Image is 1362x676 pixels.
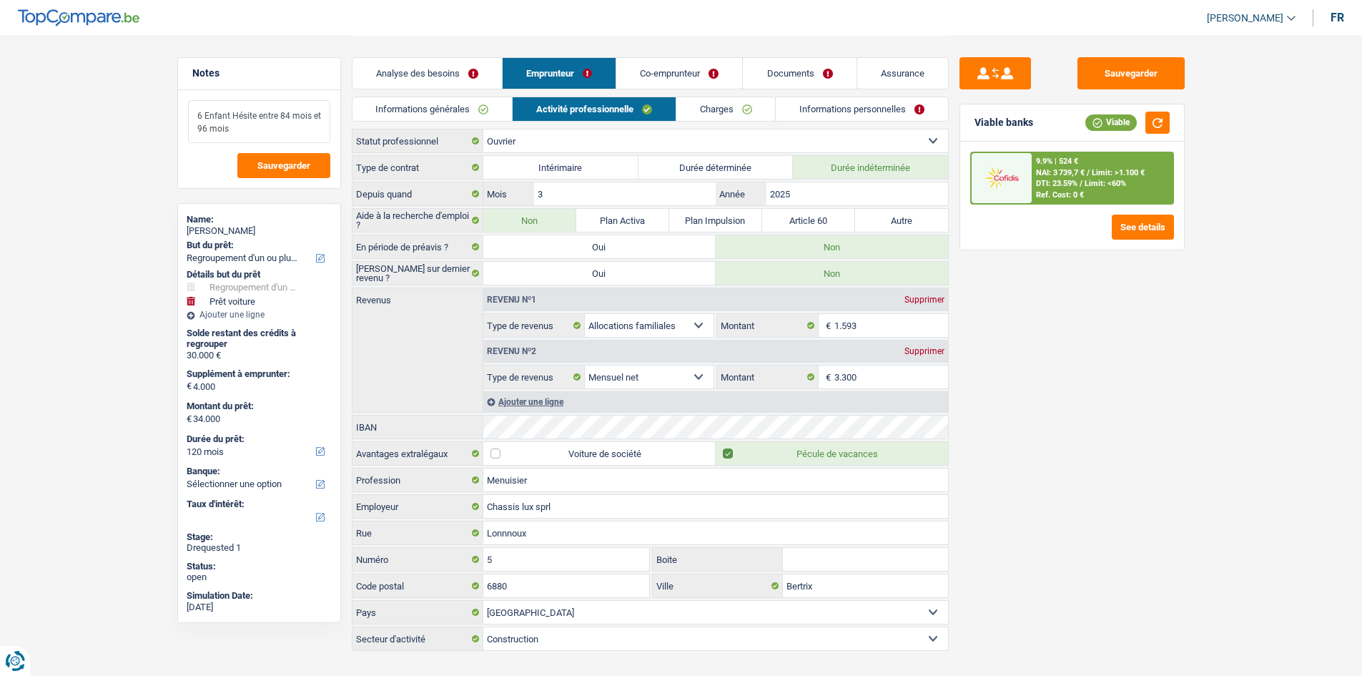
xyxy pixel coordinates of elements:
div: Solde restant des crédits à regrouper [187,328,332,350]
label: Banque: [187,466,329,477]
label: Profession [352,469,483,491]
label: Pays [352,601,483,624]
label: Depuis quand [352,182,483,205]
label: Employeur [352,495,483,518]
span: Limit: >1.100 € [1092,168,1145,177]
a: Co-emprunteur [616,58,742,89]
a: Emprunteur [503,58,616,89]
label: But du prêt: [187,240,329,251]
span: € [819,314,834,337]
label: Ville [653,574,783,597]
button: See details [1112,215,1174,240]
div: Drequested 1 [187,542,332,554]
span: € [819,366,834,388]
label: Revenus [352,288,483,305]
label: Type de revenus [483,366,585,388]
label: Autre [855,209,948,232]
span: Sauvegarder [257,161,310,170]
label: Année [716,182,766,205]
div: [PERSON_NAME] [187,225,332,237]
div: 9.9% | 524 € [1036,157,1078,166]
div: Détails but du prêt [187,269,332,280]
label: Durée du prêt: [187,433,329,445]
label: Voiture de société [483,442,716,465]
div: 30.000 € [187,350,332,361]
label: Montant du prêt: [187,401,329,412]
label: Mois [483,182,534,205]
label: Intérimaire [483,156,638,179]
span: [PERSON_NAME] [1207,12,1283,24]
label: Oui [483,235,716,258]
a: Analyse des besoins [352,58,502,89]
label: Numéro [352,548,483,571]
label: Article 60 [762,209,855,232]
div: fr [1331,11,1344,24]
div: Name: [187,214,332,225]
a: Informations personnelles [776,97,948,121]
label: Oui [483,262,716,285]
h5: Notes [192,67,326,79]
label: Taux d'intérêt: [187,499,329,510]
span: € [187,413,192,425]
label: Statut professionnel [352,129,483,152]
label: Montant [717,314,819,337]
label: IBAN [352,416,483,439]
label: Type de revenus [483,314,585,337]
label: Montant [717,366,819,388]
a: Documents [743,58,856,89]
div: Status: [187,561,332,572]
input: AAAA [766,182,947,205]
div: Ajouter une ligne [483,391,948,412]
span: € [187,381,192,392]
img: TopCompare Logo [18,9,139,26]
div: [DATE] [187,602,332,613]
label: Boite [653,548,783,571]
a: Informations générales [352,97,513,121]
label: Non [716,262,948,285]
div: Ref. Cost: 0 € [1036,190,1084,200]
a: Activité professionnelle [513,97,676,121]
label: En période de préavis ? [352,235,483,258]
span: / [1080,179,1082,188]
button: Sauvegarder [1077,57,1185,89]
span: Limit: <60% [1085,179,1126,188]
label: Pécule de vacances [716,442,948,465]
label: Avantages extralégaux [352,442,483,465]
label: Code postal [352,574,483,597]
a: Assurance [857,58,948,89]
div: Viable banks [974,117,1033,129]
button: Sauvegarder [237,153,330,178]
div: Ajouter une ligne [187,310,332,320]
div: Revenu nº1 [483,295,540,304]
span: NAI: 3 739,7 € [1036,168,1085,177]
label: Secteur d'activité [352,627,483,650]
a: [PERSON_NAME] [1195,6,1296,30]
div: Viable [1085,114,1137,130]
label: Aide à la recherche d'emploi ? [352,209,483,232]
label: Durée indéterminée [793,156,948,179]
label: Plan Activa [576,209,669,232]
span: DTI: 23.59% [1036,179,1077,188]
label: Rue [352,521,483,544]
span: / [1087,168,1090,177]
div: Revenu nº2 [483,347,540,356]
div: Simulation Date: [187,590,332,602]
input: MM [534,182,715,205]
label: Type de contrat [352,156,483,179]
label: Supplément à emprunter: [187,368,329,380]
label: [PERSON_NAME] sur dernier revenu ? [352,262,483,285]
img: Cofidis [975,165,1028,191]
div: open [187,572,332,583]
label: Non [483,209,576,232]
div: Stage: [187,532,332,543]
a: Charges [676,97,776,121]
label: Plan Impulsion [669,209,762,232]
label: Non [716,235,948,258]
label: Durée déterminée [638,156,794,179]
div: Supprimer [901,295,948,304]
div: Supprimer [901,347,948,356]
